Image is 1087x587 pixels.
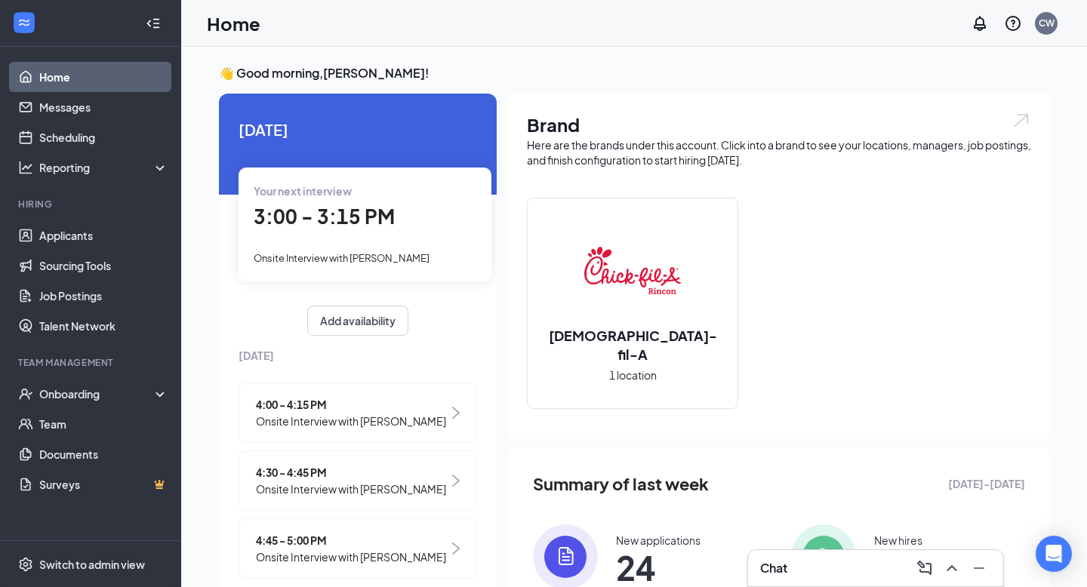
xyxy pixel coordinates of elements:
[146,16,161,31] svg: Collapse
[39,281,168,311] a: Job Postings
[940,556,964,580] button: ChevronUp
[1004,14,1022,32] svg: QuestionInfo
[254,252,430,264] span: Onsite Interview with [PERSON_NAME]
[256,532,446,549] span: 4:45 - 5:00 PM
[254,204,395,229] span: 3:00 - 3:15 PM
[39,160,169,175] div: Reporting
[239,118,477,141] span: [DATE]
[18,557,33,572] svg: Settings
[1012,112,1031,129] img: open.6027fd2a22e1237b5b06.svg
[254,184,352,198] span: Your next interview
[256,549,446,565] span: Onsite Interview with [PERSON_NAME]
[967,556,991,580] button: Minimize
[916,559,934,577] svg: ComposeMessage
[970,559,988,577] svg: Minimize
[18,160,33,175] svg: Analysis
[307,306,408,336] button: Add availability
[39,386,156,401] div: Onboarding
[609,367,657,383] span: 1 location
[18,356,165,369] div: Team Management
[256,396,446,413] span: 4:00 - 4:15 PM
[17,15,32,30] svg: WorkstreamLogo
[1039,17,1055,29] div: CW
[39,469,168,499] a: SurveysCrown
[971,14,989,32] svg: Notifications
[39,557,145,572] div: Switch to admin view
[239,347,477,364] span: [DATE]
[256,413,446,429] span: Onsite Interview with [PERSON_NAME]
[948,475,1025,492] span: [DATE] - [DATE]
[39,439,168,469] a: Documents
[527,112,1031,137] h1: Brand
[616,554,701,581] span: 24
[1036,536,1072,572] div: Open Intercom Messenger
[39,311,168,341] a: Talent Network
[39,250,168,281] a: Sourcing Tools
[18,386,33,401] svg: UserCheck
[39,220,168,250] a: Applicants
[39,62,168,92] a: Home
[874,533,922,548] div: New hires
[616,533,701,548] div: New applications
[256,464,446,481] span: 4:30 - 4:45 PM
[533,471,709,497] span: Summary of last week
[219,65,1049,81] h3: 👋 Good morning, [PERSON_NAME] !
[39,409,168,439] a: Team
[943,559,961,577] svg: ChevronUp
[584,223,681,320] img: Chick-fil-A
[527,137,1031,167] div: Here are the brands under this account. Click into a brand to see your locations, managers, job p...
[528,326,737,364] h2: [DEMOGRAPHIC_DATA]-fil-A
[18,198,165,211] div: Hiring
[760,560,787,576] h3: Chat
[39,92,168,122] a: Messages
[39,122,168,152] a: Scheduling
[256,481,446,497] span: Onsite Interview with [PERSON_NAME]
[207,11,260,36] h1: Home
[913,556,937,580] button: ComposeMessage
